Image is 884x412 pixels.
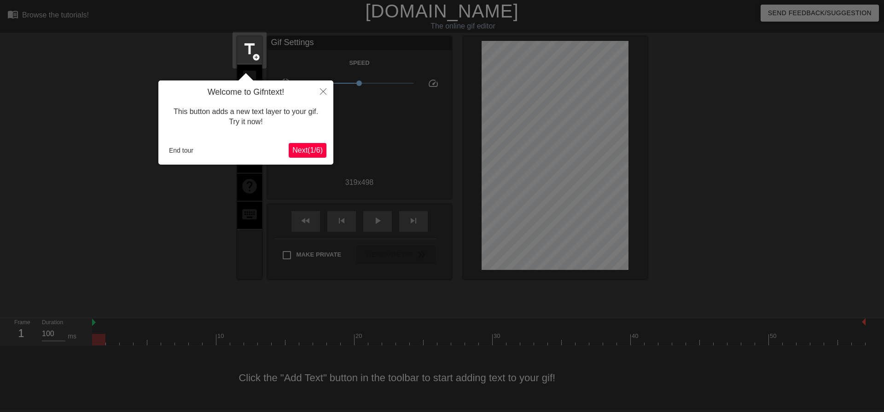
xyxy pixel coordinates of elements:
div: This button adds a new text layer to your gif. Try it now! [165,97,326,137]
button: Close [313,80,333,102]
h4: Welcome to Gifntext! [165,87,326,97]
button: Next [289,143,326,158]
button: End tour [165,143,197,157]
span: Next ( 1 / 6 ) [292,146,323,154]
